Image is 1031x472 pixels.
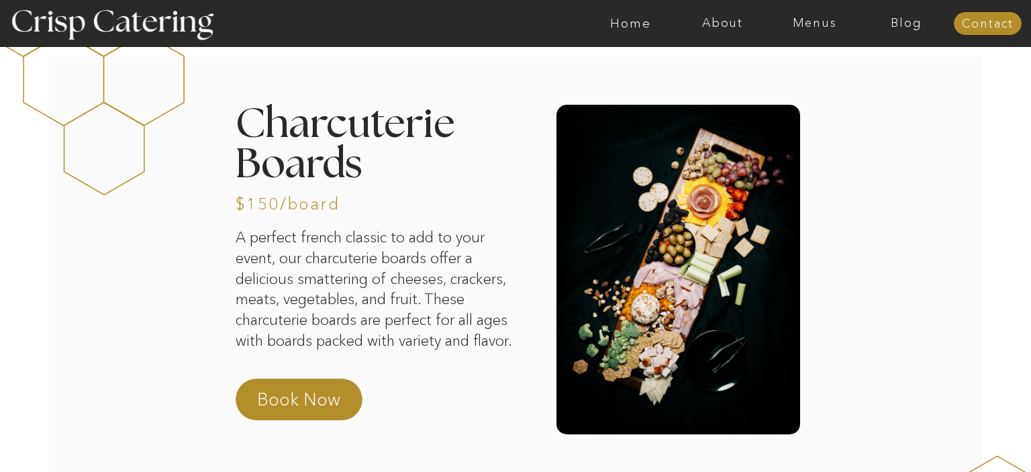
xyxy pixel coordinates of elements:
[585,17,677,30] a: Home
[861,17,952,30] a: Blog
[236,196,312,209] h3: $150/board
[677,17,769,30] a: About
[236,228,518,367] p: A perfect french classic to add to your event, our charcuterie boards offer a delicious smatterin...
[897,405,1031,472] iframe: podium webchat widget bubble
[236,105,550,140] h2: Charcuterie Boards
[257,387,375,420] a: Book Now
[769,17,861,30] a: Menus
[954,17,1022,31] a: Contact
